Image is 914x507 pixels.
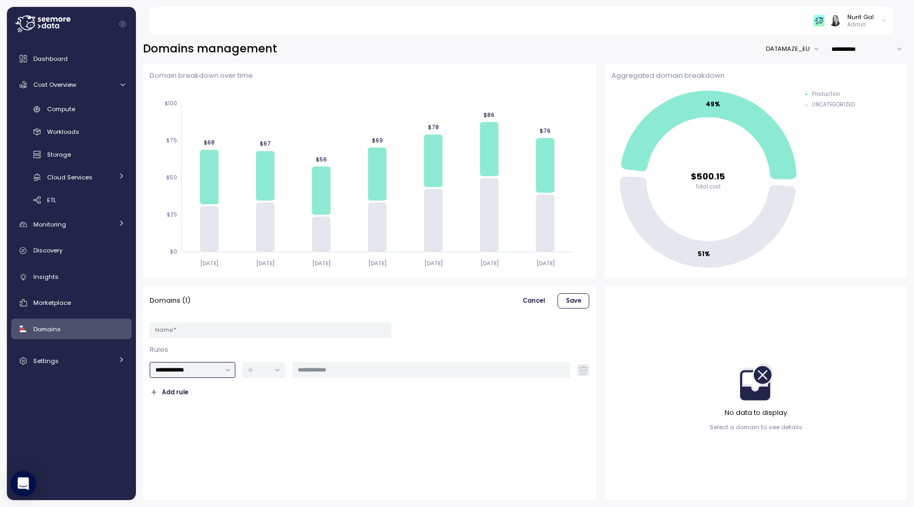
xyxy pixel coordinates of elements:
tspan: [DATE] [424,260,443,267]
img: ACg8ocIVugc3DtI--ID6pffOeA5XcvoqExjdOmyrlhjOptQpqjom7zQ=s96-c [829,15,840,26]
span: Cancel [523,294,545,308]
h2: Domains management [143,41,277,57]
p: Domains ( 1 ) [150,295,190,306]
div: Production [812,90,840,98]
p: Select a domain to see details [710,423,802,431]
span: Add rule [162,385,188,400]
tspan: $76 [540,128,551,134]
div: UNCATEGORIZED [812,101,855,108]
tspan: $75 [166,138,177,144]
tspan: $500.15 [691,170,726,182]
p: Domain breakdown over time [150,70,589,81]
div: Nurit Gal [847,13,874,21]
span: Insights [33,273,59,281]
span: Discovery [33,246,62,255]
a: Monitoring [11,214,132,235]
tspan: $67 [260,141,271,148]
span: Domains [33,325,61,333]
tspan: [DATE] [256,260,275,267]
div: Open Intercom Messenger [11,471,36,496]
tspan: $78 [427,124,438,131]
a: Workloads [11,123,132,141]
button: DATAMAZE_EU [766,41,825,57]
tspan: $100 [164,101,177,107]
p: Rules [150,345,589,355]
tspan: $56 [316,156,327,163]
tspan: $69 [371,137,382,144]
a: Insights [11,266,132,287]
tspan: Total cost [696,184,721,191]
tspan: [DATE] [200,260,218,267]
img: 65f98ecb31a39d60f1f315eb.PNG [814,15,825,26]
span: Marketplace [33,298,71,307]
tspan: $50 [166,175,177,182]
button: Cancel [515,293,553,309]
span: Monitoring [33,220,66,229]
a: Marketplace [11,292,132,313]
a: Storage [11,146,132,164]
a: Settings [11,350,132,372]
span: Cost Overview [33,80,76,89]
button: Collapse navigation [116,20,129,28]
button: Save [557,293,589,309]
a: Cloud Services [11,168,132,186]
tspan: [DATE] [368,260,387,267]
span: Compute [47,105,75,113]
a: Discovery [11,240,132,261]
tspan: $86 [483,112,495,119]
span: Cloud Services [47,173,93,182]
tspan: $0 [170,249,177,256]
a: ETL [11,191,132,209]
a: Compute [11,101,132,118]
span: Workloads [47,128,79,136]
span: Save [566,294,581,308]
tspan: [DATE] [312,260,331,267]
button: Add rule [150,385,189,400]
tspan: [DATE] [536,260,554,267]
p: No data to display [725,408,787,418]
span: Settings [33,357,59,365]
p: Aggregated domain breakdown [611,70,900,81]
a: Domains [11,319,132,340]
tspan: $68 [204,139,215,146]
tspan: [DATE] [480,260,498,267]
tspan: $25 [167,212,177,219]
a: Dashboard [11,48,132,69]
span: Storage [47,150,71,159]
p: Admin [847,21,874,29]
a: Cost Overview [11,74,132,95]
span: ETL [47,196,56,204]
span: Dashboard [33,55,68,63]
